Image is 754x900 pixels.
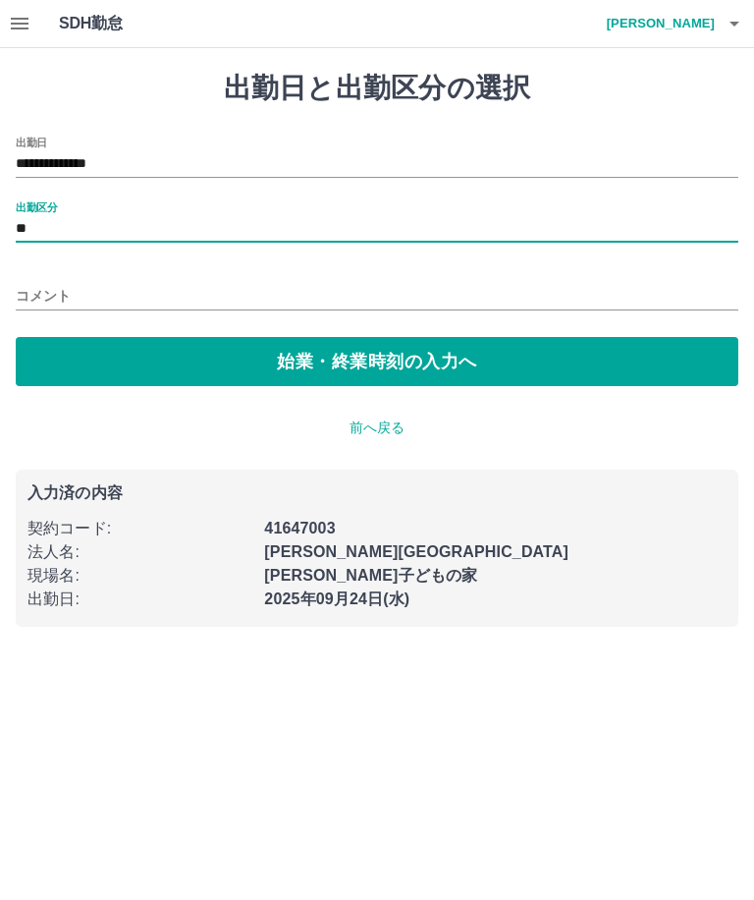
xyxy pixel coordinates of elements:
label: 出勤区分 [16,199,57,214]
b: 2025年09月24日(水) [264,591,409,607]
p: 出勤日 : [27,588,252,611]
p: 契約コード : [27,517,252,540]
p: 入力済の内容 [27,485,727,501]
b: [PERSON_NAME]子どもの家 [264,567,477,584]
label: 出勤日 [16,135,47,149]
h1: 出勤日と出勤区分の選択 [16,72,738,105]
p: 現場名 : [27,564,252,588]
p: 前へ戻る [16,418,738,438]
b: 41647003 [264,520,335,536]
b: [PERSON_NAME][GEOGRAPHIC_DATA] [264,543,568,560]
button: 始業・終業時刻の入力へ [16,337,738,386]
p: 法人名 : [27,540,252,564]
